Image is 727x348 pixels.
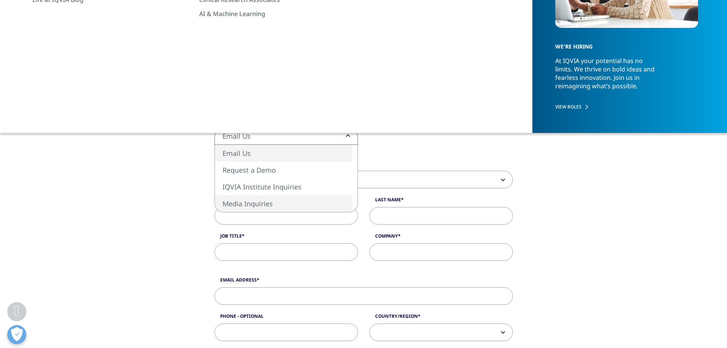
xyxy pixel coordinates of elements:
button: Open Preferences [7,325,26,344]
h5: WE'RE HIRING [555,30,691,57]
li: Email Us [215,145,352,162]
label: Country/Region [369,313,513,324]
a: VIEW ROLES [555,104,698,110]
li: Media Inquiries [215,195,352,212]
span: Email Us [214,127,358,145]
li: Request a Demo [215,162,352,178]
label: Job Title [214,233,358,243]
li: IQVIA Institute Inquiries [215,178,352,195]
a: AI & Machine Learning [199,10,352,18]
span: Email Us [215,128,358,145]
label: Last Name [369,196,513,207]
p: At IQVIA your potential has no limits. We thrive on bold ideas and fearless innovation. Join us i... [555,57,661,97]
label: Company [369,233,513,243]
label: Phone - Optional [214,313,358,324]
label: Email Address [214,277,513,287]
label: I need help with [214,160,513,171]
